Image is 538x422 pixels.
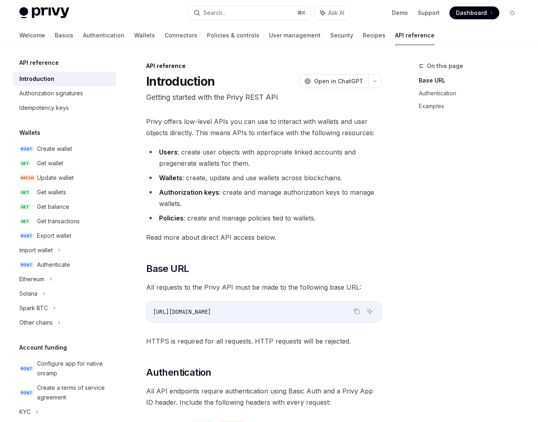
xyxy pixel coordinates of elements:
button: Ask AI [315,6,350,20]
a: PATCHUpdate wallet [13,171,116,185]
div: Idempotency keys [19,103,69,113]
h1: Introduction [146,74,215,89]
img: light logo [19,7,69,19]
span: GET [19,189,31,196]
span: Base URL [146,262,189,275]
a: Base URL [419,74,525,87]
a: Authorization signatures [13,86,116,101]
span: POST [19,146,34,152]
a: Basics [55,26,73,45]
div: Import wallet [19,245,53,255]
a: GETGet transactions [13,214,116,228]
strong: Policies [159,214,184,222]
a: GETGet wallets [13,185,116,200]
a: Dashboard [449,6,499,19]
button: Copy the contents from the code block [352,306,362,317]
div: Solana [19,289,37,298]
a: POSTExport wallet [13,228,116,243]
div: Export wallet [37,231,71,241]
span: PATCH [19,175,35,181]
a: GETGet wallet [13,156,116,171]
button: Open in ChatGPT [299,74,368,88]
div: API reference [146,62,382,70]
a: API reference [395,26,435,45]
h5: API reference [19,58,59,68]
div: Spark BTC [19,303,48,313]
button: Toggle dark mode [506,6,519,19]
div: Configure app for native onramp [37,359,111,378]
a: POSTAuthenticate [13,257,116,272]
a: Demo [392,9,408,17]
span: Open in ChatGPT [314,77,363,85]
span: Privy offers low-level APIs you can use to interact with wallets and user objects directly. This ... [146,116,382,138]
a: Authentication [419,87,525,100]
span: GET [19,218,31,224]
h5: Account funding [19,343,67,352]
strong: Authorization keys [159,188,219,196]
div: Other chains [19,318,53,327]
div: Get wallets [37,187,66,197]
a: POSTCreate a terms of service agreement [13,381,116,405]
span: All requests to the Privy API must be made to the following base URL: [146,282,382,293]
a: GETGet balance [13,200,116,214]
li: : create user objects with appropriate linked accounts and pregenerate wallets for them. [146,146,382,169]
li: : create, update and use wallets across blockchains. [146,172,382,183]
span: Read more about direct API access below. [146,232,382,243]
div: Ethereum [19,274,44,284]
a: Connectors [165,26,197,45]
div: Search... [203,8,226,18]
div: KYC [19,407,31,417]
div: Introduction [19,74,54,84]
a: POSTCreate wallet [13,142,116,156]
div: Get balance [37,202,69,212]
div: Create a terms of service agreement [37,383,111,402]
a: Policies & controls [207,26,259,45]
div: Authenticate [37,260,70,270]
span: Dashboard [456,9,487,17]
a: Wallets [134,26,155,45]
div: Update wallet [37,173,74,183]
h5: Wallets [19,128,40,138]
a: Recipes [363,26,385,45]
div: Get wallet [37,159,63,168]
span: POST [19,233,34,239]
span: ⌘ K [297,10,306,16]
a: POSTConfigure app for native onramp [13,356,116,381]
span: All API endpoints require authentication using Basic Auth and a Privy App ID header. Include the ... [146,385,382,408]
a: Introduction [13,72,116,86]
span: On this page [427,61,463,71]
span: POST [19,262,34,268]
span: POST [19,366,34,372]
span: POST [19,390,34,396]
a: Examples [419,100,525,113]
a: Welcome [19,26,45,45]
span: HTTPS is required for all requests. HTTP requests will be rejected. [146,336,382,347]
a: Authentication [83,26,124,45]
strong: Users [159,148,178,156]
span: Ask AI [328,9,344,17]
a: Security [330,26,353,45]
a: Support [418,9,440,17]
a: Idempotency keys [13,101,116,115]
div: Get transactions [37,216,80,226]
span: GET [19,161,31,167]
button: Ask AI [364,306,375,317]
div: Create wallet [37,144,72,154]
span: GET [19,204,31,210]
p: Getting started with the Privy REST API [146,92,382,103]
div: Authorization signatures [19,89,83,98]
li: : create and manage policies tied to wallets. [146,212,382,224]
li: : create and manage authorization keys to manage wallets. [146,187,382,209]
button: Search...⌘K [188,6,311,20]
a: User management [269,26,321,45]
span: Authentication [146,366,211,379]
strong: Wallets [159,174,182,182]
span: [URL][DOMAIN_NAME] [153,308,211,315]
